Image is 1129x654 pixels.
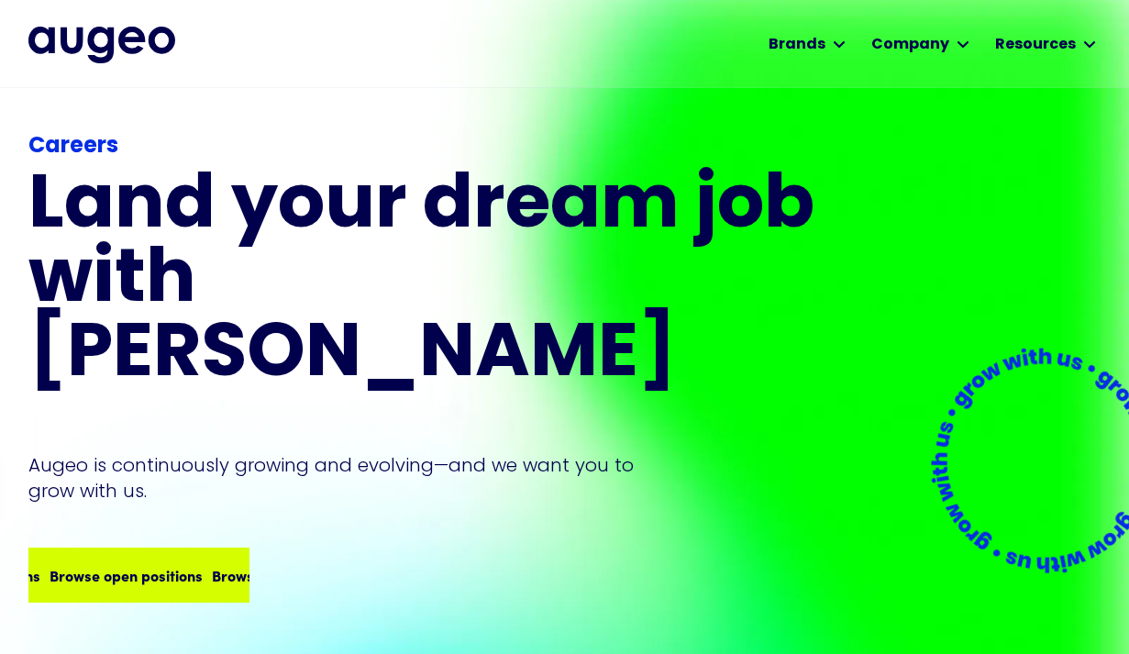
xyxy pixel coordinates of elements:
img: Augeo's full logo in midnight blue. [28,27,175,63]
div: Company [871,34,949,56]
div: Browse open positions [33,564,186,586]
div: Browse open positions [195,564,349,586]
h1: Land your dream job﻿ with [PERSON_NAME] [28,171,821,394]
a: home [28,27,175,63]
a: Browse open positionsBrowse open positions [28,548,249,603]
strong: Careers [28,136,118,158]
p: Augeo is continuously growing and evolving—and we want you to grow with us. [28,452,659,504]
div: Brands [769,34,825,56]
div: Resources [995,34,1076,56]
